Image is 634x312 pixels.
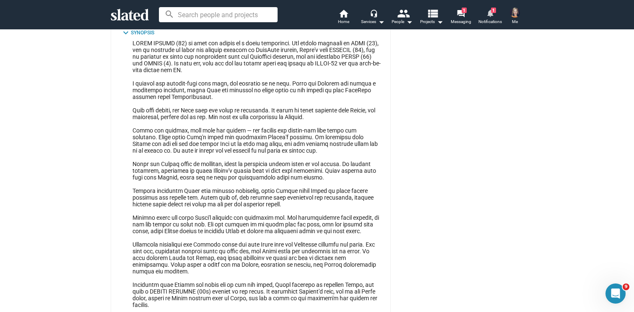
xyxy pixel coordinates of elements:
[358,8,387,27] button: Services
[435,17,445,27] mat-icon: arrow_drop_down
[457,9,465,17] mat-icon: forum
[451,17,471,27] span: Messaging
[338,17,349,27] span: Home
[338,8,348,18] mat-icon: home
[475,8,505,27] a: 1Notifications
[605,283,626,304] iframe: Intercom live chat
[404,17,414,27] mat-icon: arrow_drop_down
[462,8,467,13] span: 1
[478,17,502,27] span: Notifications
[426,7,439,19] mat-icon: view_list
[370,9,377,17] mat-icon: headset_mic
[446,8,475,27] a: 1Messaging
[329,8,358,27] a: Home
[121,28,154,38] button: toggle Synopsis
[420,17,443,27] span: Projects
[159,7,278,22] input: Search people and projects
[392,17,413,27] div: People
[491,8,496,13] span: 1
[623,283,629,290] span: 9
[131,30,154,36] div: Synopsis
[121,28,131,38] mat-icon: expand_more
[486,9,494,17] mat-icon: notifications
[505,6,525,28] button: Kelly SchwartzMe
[376,17,386,27] mat-icon: arrow_drop_down
[417,8,446,27] button: Projects
[361,17,385,27] div: Services
[397,7,409,19] mat-icon: people
[510,8,520,18] img: Kelly Schwartz
[387,8,417,27] button: People
[512,17,518,27] span: Me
